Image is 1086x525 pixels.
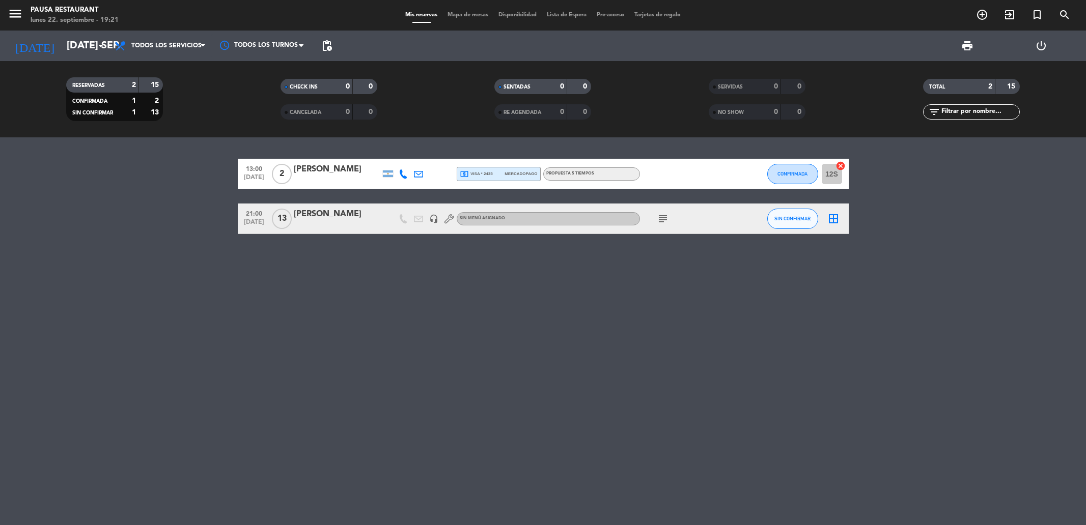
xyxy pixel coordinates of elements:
[294,208,380,221] div: [PERSON_NAME]
[8,6,23,25] button: menu
[31,15,119,25] div: lunes 22. septiembre - 19:21
[460,169,469,179] i: local_atm
[718,110,744,115] span: NO SHOW
[718,84,743,90] span: SERVIDAS
[827,213,840,225] i: border_all
[346,108,350,115] strong: 0
[241,162,267,174] span: 13:00
[767,209,818,229] button: SIN CONFIRMAR
[592,12,629,18] span: Pre-acceso
[31,5,119,15] div: Pausa Restaurant
[272,209,292,229] span: 13
[1004,9,1016,21] i: exit_to_app
[346,83,350,90] strong: 0
[241,207,267,219] span: 21:00
[1007,83,1017,90] strong: 15
[132,81,136,89] strong: 2
[928,106,940,118] i: filter_list
[8,35,62,57] i: [DATE]
[321,40,333,52] span: pending_actions
[797,108,803,115] strong: 0
[657,213,669,225] i: subject
[767,164,818,184] button: CONFIRMADA
[1004,31,1078,61] div: LOG OUT
[369,83,375,90] strong: 0
[95,40,107,52] i: arrow_drop_down
[1035,40,1047,52] i: power_settings_new
[546,171,594,176] span: PROPUESTA 5 TIEMPOS
[294,163,380,176] div: [PERSON_NAME]
[369,108,375,115] strong: 0
[797,83,803,90] strong: 0
[241,219,267,230] span: [DATE]
[241,174,267,186] span: [DATE]
[560,108,564,115] strong: 0
[583,83,589,90] strong: 0
[155,97,161,104] strong: 2
[560,83,564,90] strong: 0
[583,108,589,115] strong: 0
[774,216,811,221] span: SIN CONFIRMAR
[976,9,988,21] i: add_circle_outline
[988,83,992,90] strong: 2
[131,42,202,49] span: Todos los servicios
[72,99,107,104] span: CONFIRMADA
[460,216,505,220] span: Sin menú asignado
[442,12,493,18] span: Mapa de mesas
[290,84,318,90] span: CHECK INS
[72,83,105,88] span: RESERVADAS
[929,84,945,90] span: TOTAL
[460,169,493,179] span: visa * 2435
[774,83,778,90] strong: 0
[504,84,531,90] span: SENTADAS
[777,171,807,177] span: CONFIRMADA
[505,170,537,177] span: mercadopago
[132,109,136,116] strong: 1
[629,12,686,18] span: Tarjetas de regalo
[272,164,292,184] span: 2
[400,12,442,18] span: Mis reservas
[8,6,23,21] i: menu
[72,110,113,115] span: SIN CONFIRMAR
[429,214,438,223] i: headset_mic
[940,106,1019,118] input: Filtrar por nombre...
[493,12,542,18] span: Disponibilidad
[1031,9,1043,21] i: turned_in_not
[151,81,161,89] strong: 15
[542,12,592,18] span: Lista de Espera
[836,161,846,171] i: cancel
[961,40,973,52] span: print
[132,97,136,104] strong: 1
[151,109,161,116] strong: 13
[290,110,321,115] span: CANCELADA
[774,108,778,115] strong: 0
[504,110,541,115] span: RE AGENDADA
[1059,9,1071,21] i: search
